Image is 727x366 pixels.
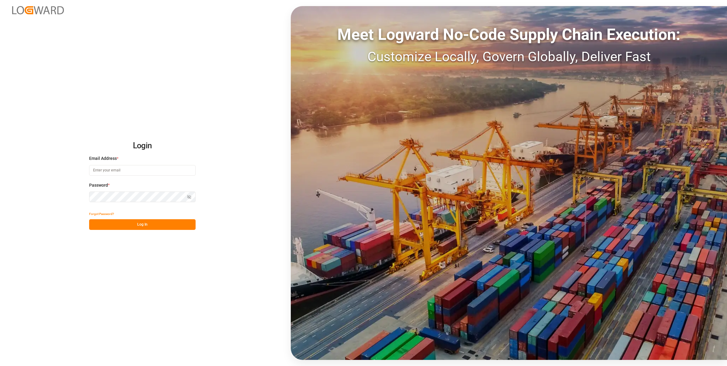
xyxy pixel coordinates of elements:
div: Customize Locally, Govern Globally, Deliver Fast [291,47,727,67]
h2: Login [89,136,196,156]
input: Enter your email [89,165,196,176]
div: Meet Logward No-Code Supply Chain Execution: [291,23,727,47]
span: Password [89,182,108,188]
img: Logward_new_orange.png [12,6,64,14]
button: Forgot Password? [89,209,114,219]
span: Email Address [89,155,117,162]
button: Log In [89,219,196,230]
